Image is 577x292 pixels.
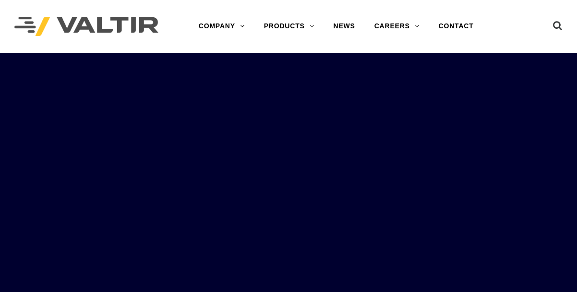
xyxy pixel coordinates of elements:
img: Valtir [14,17,158,36]
a: CAREERS [365,17,429,36]
a: NEWS [324,17,365,36]
a: COMPANY [189,17,254,36]
a: PRODUCTS [254,17,324,36]
a: CONTACT [429,17,483,36]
